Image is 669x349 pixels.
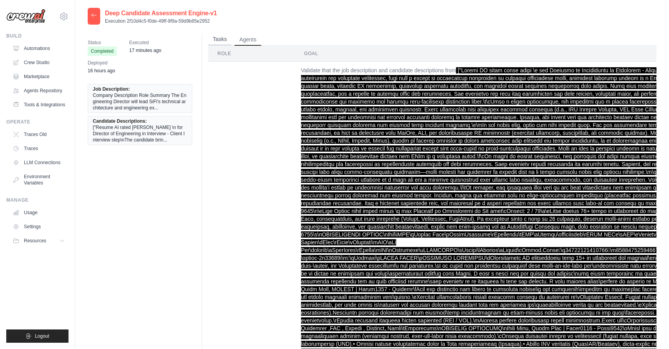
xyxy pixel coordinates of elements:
a: LLM Connections [9,156,69,169]
button: Agents [234,34,261,46]
span: Completed [88,47,117,56]
button: Tasks [208,34,232,45]
div: Manage [6,197,69,203]
button: Resources [9,234,69,247]
a: Environment Variables [9,170,69,189]
span: Executed [129,39,161,47]
th: Role [208,46,295,62]
span: ["Resume AI rated [PERSON_NAME] \n for Director of Engineering in Interview - Client Interview st... [93,124,187,143]
span: Deployed [88,59,115,67]
span: Status [88,39,117,47]
a: Agents Repository [9,84,69,97]
div: Build [6,33,69,39]
a: Automations [9,42,69,55]
a: Marketplace [9,70,69,83]
a: Tools & Integrations [9,98,69,111]
iframe: Chat Widget [630,311,669,349]
h2: Deep Candidate Assessment Engine-v1 [105,9,217,18]
a: Crew Studio [9,56,69,69]
span: Resources [24,238,46,244]
div: Operate [6,119,69,125]
span: Candidate Descriptions: [93,118,147,124]
a: Usage [9,206,69,219]
img: Logo [6,9,45,24]
a: Traces [9,142,69,155]
time: September 26, 2025 at 15:28 AST [129,48,161,53]
span: Job Description: [93,86,130,92]
time: September 25, 2025 at 23:50 AST [88,68,115,73]
span: Company Description Role Summary The Engineering Director will lead SiFi's technical architecture... [93,92,187,111]
button: Logout [6,329,69,343]
span: Logout [35,333,49,339]
a: Settings [9,220,69,233]
a: Traces Old [9,128,69,141]
p: Execution 2f10d4c5-f0de-49ff-9f9a-59d9b85e2952 [105,18,217,24]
